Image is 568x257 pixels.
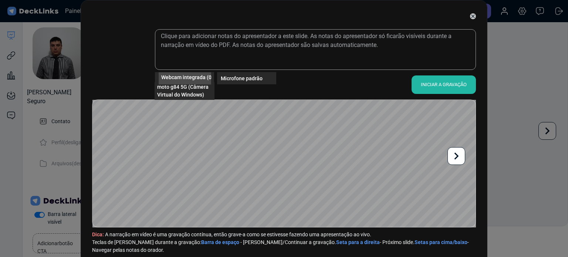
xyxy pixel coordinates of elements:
font: - Navegar pelas notas do orador. [92,239,469,253]
font: Webcam integrada (0bda:567e) [161,74,236,80]
font: - [PERSON_NAME]/Continuar a gravação. [240,239,336,245]
font: A narração em vídeo é uma gravação contínua, então grave-a como se estivesse fazendo uma apresent... [105,231,371,237]
font: Teclas de [PERSON_NAME] durante a gravação: [92,239,201,245]
font: INICIAR A GRAVAÇÃO [421,82,467,87]
font: Dica: [92,231,104,237]
font: Seta para a direita [336,239,380,245]
font: Barra de espaço [201,239,239,245]
font: Setas para cima/baixo [415,239,467,245]
font: - Próximo slide. [380,239,415,245]
font: Microfone padrão [221,75,263,81]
